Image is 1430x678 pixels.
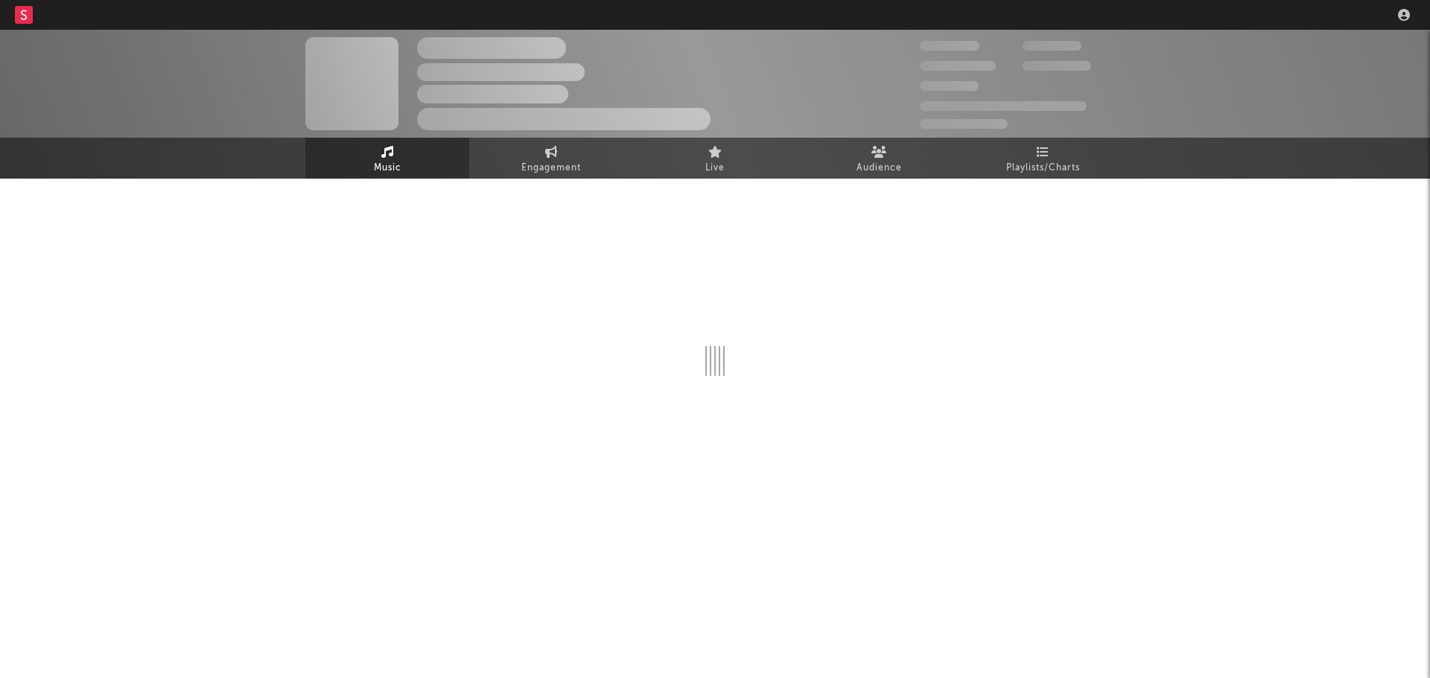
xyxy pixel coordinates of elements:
span: Playlists/Charts [1006,159,1080,177]
span: Jump Score: 85.0 [920,119,1008,129]
span: 1,000,000 [1023,61,1091,71]
span: 300,000 [920,41,979,51]
span: Engagement [521,159,581,177]
span: Music [374,159,401,177]
span: 100,000 [920,81,979,91]
span: 50,000,000 Monthly Listeners [920,101,1087,111]
a: Audience [797,138,961,179]
span: 100,000 [1023,41,1081,51]
a: Live [633,138,797,179]
a: Music [305,138,469,179]
span: Live [705,159,725,177]
a: Playlists/Charts [961,138,1125,179]
span: 50,000,000 [920,61,996,71]
span: Audience [857,159,902,177]
a: Engagement [469,138,633,179]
